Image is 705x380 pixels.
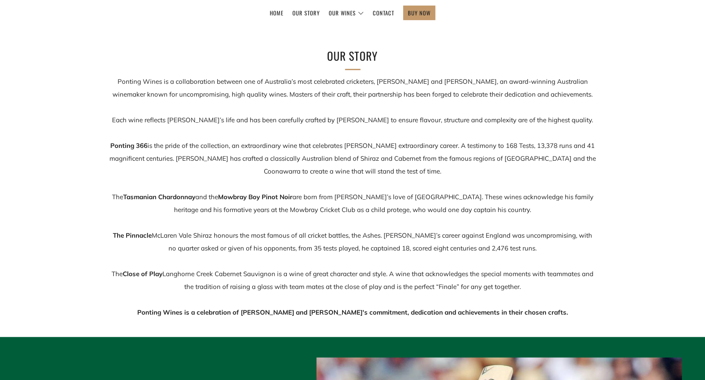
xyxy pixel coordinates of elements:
h2: Our Story [212,47,494,65]
a: Our Story [292,6,320,20]
a: BUY NOW [408,6,431,20]
strong: Mowbray Boy Pinot Noir [218,193,292,201]
strong: Ponting Wines is a celebration of [PERSON_NAME] and [PERSON_NAME]'s commitment, dedication and ac... [137,308,568,316]
strong: Ponting 366 [110,141,147,150]
a: Home [270,6,283,20]
a: Contact [373,6,394,20]
strong: The Pinnacle [113,231,152,239]
p: Ponting Wines is a collaboration between one of Australia’s most celebrated cricketers, [PERSON_N... [109,75,596,319]
a: Our Wines [329,6,364,20]
strong: Tasmanian Chardonnay [123,193,195,201]
strong: Close of Play [123,270,162,278]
